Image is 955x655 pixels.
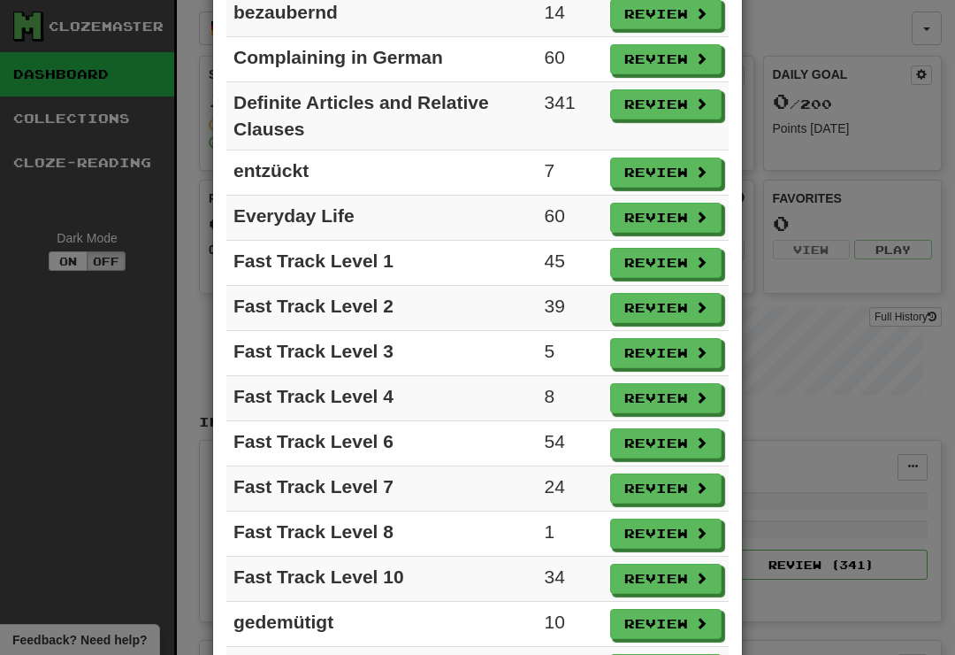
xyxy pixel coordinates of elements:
td: Fast Track Level 1 [226,241,538,286]
button: Review [610,203,722,233]
td: Fast Track Level 4 [226,376,538,421]
td: 7 [538,150,603,196]
td: Complaining in German [226,37,538,82]
button: Review [610,474,722,504]
td: Fast Track Level 8 [226,512,538,557]
button: Review [610,89,722,119]
td: 60 [538,196,603,241]
td: 341 [538,82,603,150]
td: Fast Track Level 2 [226,286,538,331]
button: Review [610,158,722,188]
button: Review [610,383,722,413]
td: 10 [538,602,603,647]
td: entzückt [226,150,538,196]
td: Everyday Life [226,196,538,241]
td: 34 [538,557,603,602]
button: Review [610,564,722,594]
td: 1 [538,512,603,557]
td: 45 [538,241,603,286]
td: 39 [538,286,603,331]
button: Review [610,338,722,368]
td: gedemütigt [226,602,538,647]
button: Review [610,44,722,74]
button: Review [610,293,722,323]
td: Fast Track Level 10 [226,557,538,602]
td: Fast Track Level 3 [226,331,538,376]
td: Fast Track Level 6 [226,421,538,466]
td: 24 [538,466,603,512]
button: Review [610,428,722,458]
button: Review [610,519,722,549]
td: 60 [538,37,603,82]
td: Definite Articles and Relative Clauses [226,82,538,150]
td: Fast Track Level 7 [226,466,538,512]
button: Review [610,248,722,278]
td: 8 [538,376,603,421]
button: Review [610,609,722,639]
td: 5 [538,331,603,376]
td: 54 [538,421,603,466]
